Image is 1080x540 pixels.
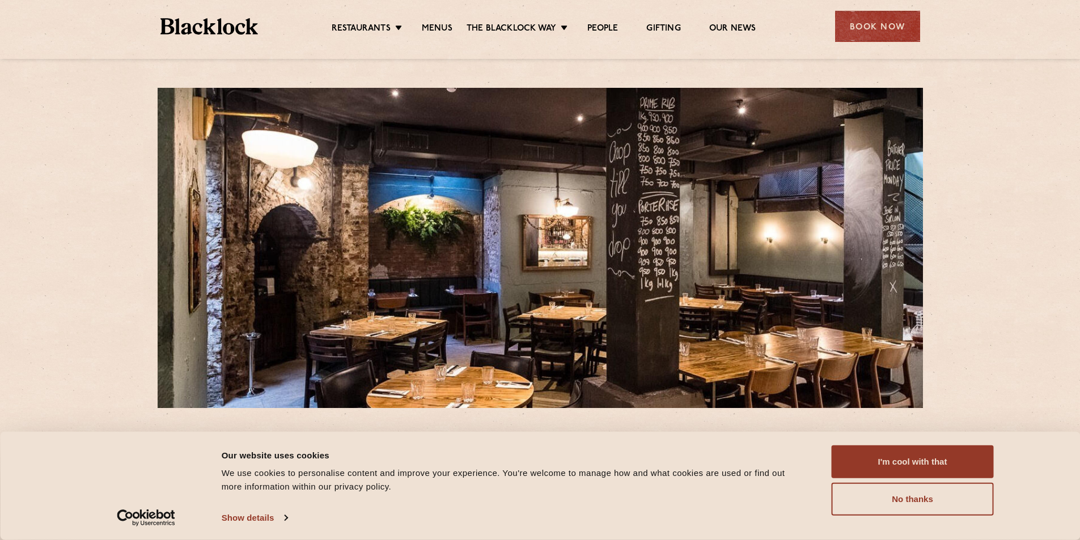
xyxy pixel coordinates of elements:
[222,448,806,462] div: Our website uses cookies
[222,466,806,494] div: We use cookies to personalise content and improve your experience. You're welcome to manage how a...
[160,18,259,35] img: BL_Textured_Logo-footer-cropped.svg
[96,509,196,526] a: Usercentrics Cookiebot - opens in a new window
[832,445,994,478] button: I'm cool with that
[832,483,994,516] button: No thanks
[332,23,391,36] a: Restaurants
[222,509,287,526] a: Show details
[467,23,556,36] a: The Blacklock Way
[646,23,680,36] a: Gifting
[587,23,618,36] a: People
[835,11,920,42] div: Book Now
[422,23,452,36] a: Menus
[709,23,756,36] a: Our News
